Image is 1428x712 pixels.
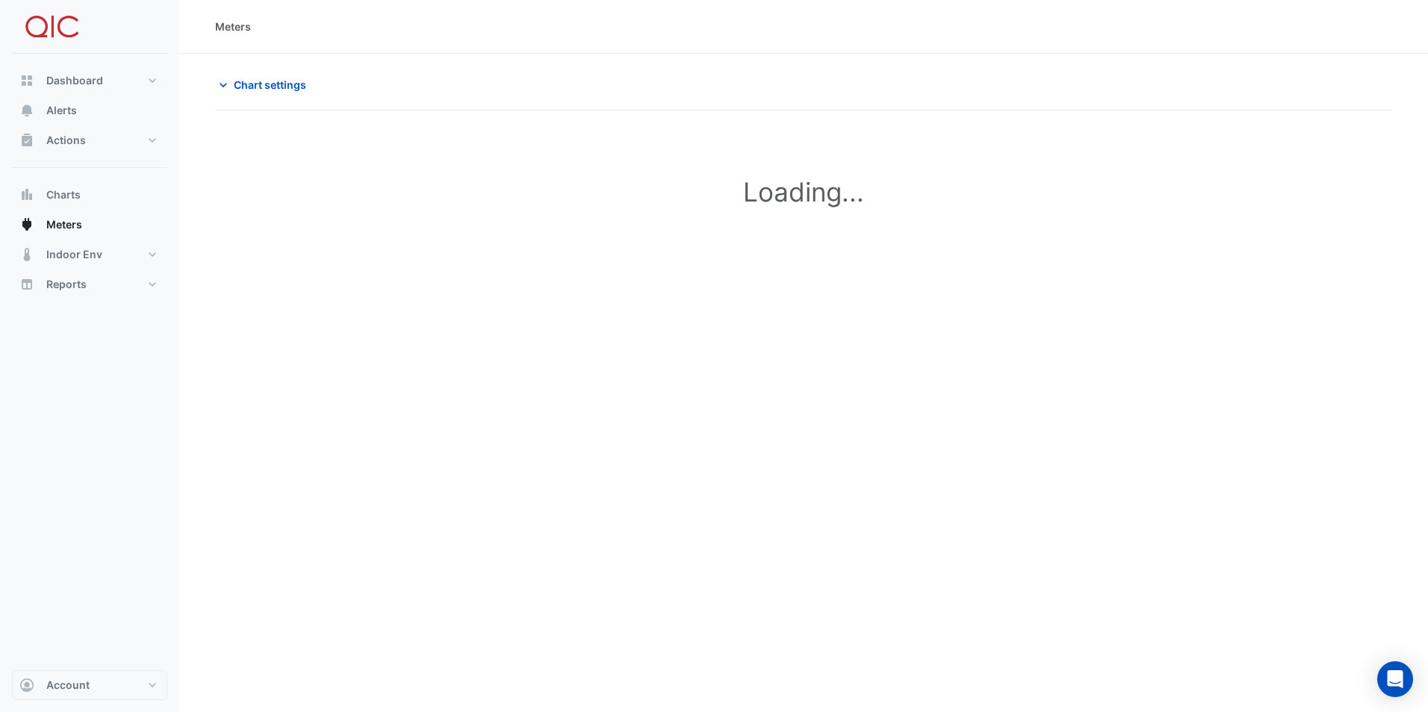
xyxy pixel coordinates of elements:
span: Dashboard [46,73,103,88]
div: Open Intercom Messenger [1377,661,1413,697]
app-icon: Reports [19,277,34,292]
app-icon: Dashboard [19,73,34,88]
span: Actions [46,133,86,148]
button: Meters [12,210,167,240]
app-icon: Actions [19,133,34,148]
button: Alerts [12,96,167,125]
span: Chart settings [234,77,306,93]
span: Account [46,678,90,693]
app-icon: Alerts [19,103,34,118]
div: Meters [215,19,251,34]
button: Actions [12,125,167,155]
span: Charts [46,187,81,202]
span: Alerts [46,103,77,118]
button: Dashboard [12,66,167,96]
app-icon: Indoor Env [19,247,34,262]
img: Company Logo [18,12,85,42]
button: Chart settings [215,72,316,98]
span: Reports [46,277,87,292]
button: Charts [12,180,167,210]
span: Meters [46,217,82,232]
button: Reports [12,269,167,299]
app-icon: Charts [19,187,34,202]
app-icon: Meters [19,217,34,232]
button: Account [12,670,167,700]
h1: Loading... [239,176,1368,207]
button: Indoor Env [12,240,167,269]
span: Indoor Env [46,247,102,262]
